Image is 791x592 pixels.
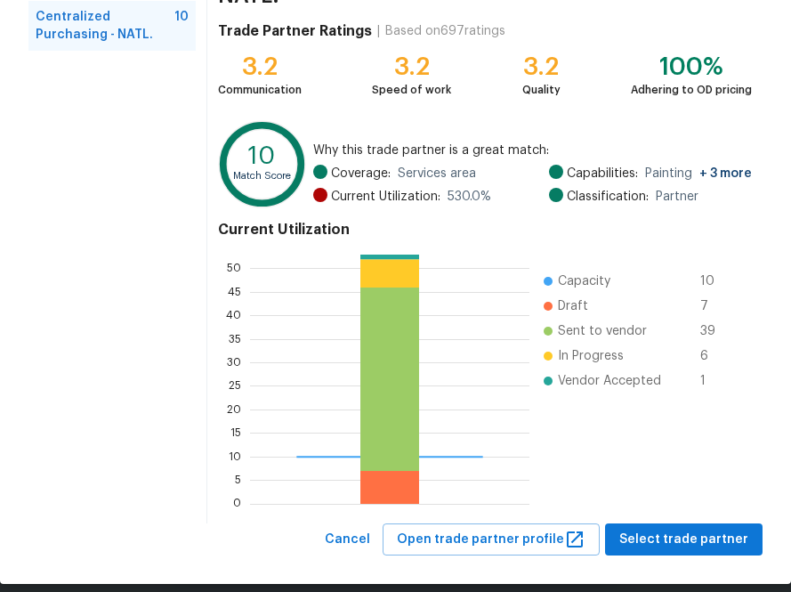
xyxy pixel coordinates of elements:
[398,165,476,182] span: Services area
[313,142,752,159] span: Why this trade partner is a great match:
[235,474,241,485] text: 5
[700,322,729,340] span: 39
[372,58,451,76] div: 3.2
[522,81,561,99] div: Quality
[228,287,241,297] text: 45
[567,165,638,182] span: Capabilities:
[36,8,174,44] span: Centralized Purchasing - NATL.
[229,380,241,391] text: 25
[522,58,561,76] div: 3.2
[233,498,241,508] text: 0
[699,167,752,180] span: + 3 more
[233,171,291,181] text: Match Score
[248,144,275,168] text: 10
[218,58,302,76] div: 3.2
[372,22,385,40] div: |
[218,22,372,40] h4: Trade Partner Ratings
[619,529,748,551] span: Select trade partner
[226,310,241,320] text: 40
[656,188,698,206] span: Partner
[700,272,729,290] span: 10
[700,297,729,315] span: 7
[645,165,752,182] span: Painting
[383,523,600,556] button: Open trade partner profile
[700,347,729,365] span: 6
[318,523,377,556] button: Cancel
[631,58,752,76] div: 100%
[229,450,241,461] text: 10
[218,81,302,99] div: Communication
[558,297,588,315] span: Draft
[448,188,491,206] span: 530.0 %
[605,523,763,556] button: Select trade partner
[325,529,370,551] span: Cancel
[567,188,649,206] span: Classification:
[558,347,624,365] span: In Progress
[218,221,752,239] h4: Current Utilization
[558,372,661,390] span: Vendor Accepted
[558,322,647,340] span: Sent to vendor
[227,404,241,415] text: 20
[227,357,241,368] text: 30
[558,272,610,290] span: Capacity
[229,333,241,344] text: 35
[385,22,505,40] div: Based on 697 ratings
[331,188,440,206] span: Current Utilization:
[372,81,451,99] div: Speed of work
[174,8,189,44] span: 10
[331,165,391,182] span: Coverage:
[230,427,241,438] text: 15
[397,529,585,551] span: Open trade partner profile
[631,81,752,99] div: Adhering to OD pricing
[700,372,729,390] span: 1
[227,263,241,273] text: 50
